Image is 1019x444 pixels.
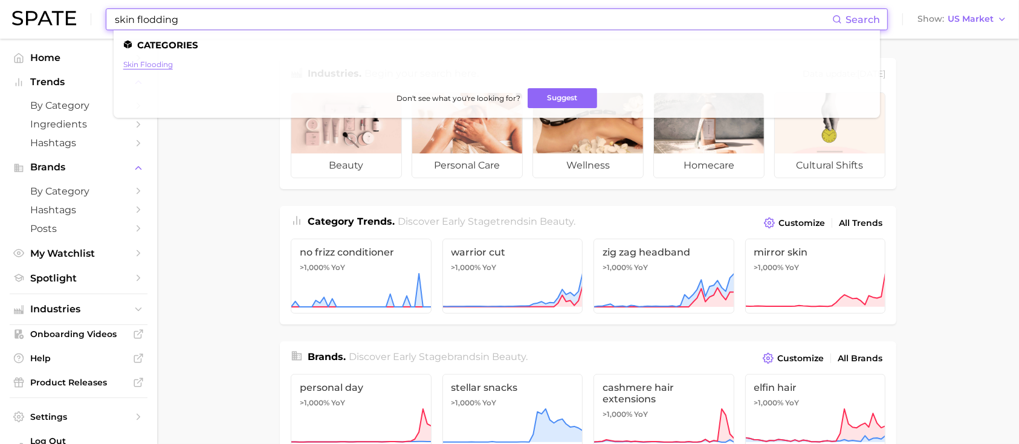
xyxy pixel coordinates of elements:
span: Hashtags [30,204,127,216]
a: Settings [10,408,147,426]
span: Settings [30,411,127,422]
button: Industries [10,300,147,318]
span: warrior cut [451,246,574,258]
span: All Brands [838,353,882,364]
span: cashmere hair extensions [603,382,725,405]
span: personal day [300,382,422,393]
span: personal care [412,153,522,178]
span: US Market [948,16,994,22]
span: >1,000% [300,398,329,407]
span: YoY [331,263,345,272]
button: Customize [761,214,828,231]
span: Search [846,14,880,25]
a: Hashtags [10,201,147,219]
span: YoY [331,398,345,408]
span: Customize [778,218,825,228]
span: Help [30,353,127,364]
a: zig zag headband>1,000% YoY [594,239,734,314]
a: by Category [10,182,147,201]
span: Product Releases [30,377,127,388]
span: elfin hair [754,382,877,393]
a: homecare [653,92,765,178]
span: Home [30,52,127,63]
a: Ingredients [10,115,147,134]
li: Categories [123,40,870,50]
a: beauty [291,92,402,178]
a: Spotlight [10,269,147,288]
span: All Trends [839,218,882,228]
span: Industries [30,304,127,315]
a: My Watchlist [10,244,147,263]
span: YoY [786,263,800,272]
span: beauty [540,216,574,227]
span: by Category [30,100,127,111]
button: Customize [760,350,827,367]
span: Show [917,16,944,22]
a: no frizz conditioner>1,000% YoY [291,239,432,314]
span: Ingredients [30,118,127,130]
a: All Trends [836,215,885,231]
span: Spotlight [30,272,127,284]
a: Product Releases [10,373,147,391]
span: >1,000% [754,263,784,272]
button: ShowUS Market [914,11,1010,27]
img: SPATE [12,11,76,25]
span: Trends [30,77,127,88]
span: My Watchlist [30,248,127,259]
a: by Category [10,96,147,115]
a: wellness [532,92,644,178]
button: Suggest [528,88,597,108]
span: >1,000% [603,410,632,419]
span: YoY [634,410,648,419]
span: YoY [634,263,648,272]
a: Hashtags [10,134,147,152]
button: Brands [10,158,147,176]
a: personal care [412,92,523,178]
input: Search here for a brand, industry, or ingredient [114,9,832,30]
span: Customize [777,353,824,364]
span: wellness [533,153,643,178]
span: Category Trends . [308,216,395,227]
span: Brands . [308,351,346,362]
span: >1,000% [451,263,481,272]
a: cultural shifts [774,92,885,178]
span: by Category [30,185,127,197]
span: YoY [786,398,800,408]
a: Onboarding Videos [10,325,147,343]
a: All Brands [835,350,885,367]
a: warrior cut>1,000% YoY [442,239,583,314]
a: mirror skin>1,000% YoY [745,239,886,314]
span: Onboarding Videos [30,329,127,339]
span: >1,000% [754,398,784,407]
span: homecare [654,153,764,178]
a: Home [10,48,147,67]
span: Discover Early Stage brands in . [349,351,528,362]
span: >1,000% [603,263,632,272]
span: no frizz conditioner [300,246,422,258]
span: YoY [483,263,497,272]
button: Trends [10,73,147,91]
span: zig zag headband [603,246,725,258]
a: Posts [10,219,147,238]
span: Hashtags [30,137,127,149]
span: beauty [493,351,526,362]
span: Posts [30,223,127,234]
span: beauty [291,153,401,178]
a: skin flooding [123,60,173,69]
span: mirror skin [754,246,877,258]
span: >1,000% [451,398,481,407]
span: YoY [483,398,497,408]
span: >1,000% [300,263,329,272]
span: Don't see what you're looking for? [396,94,520,103]
span: cultural shifts [775,153,885,178]
span: Discover Early Stage trends in . [398,216,576,227]
span: stellar snacks [451,382,574,393]
span: Brands [30,162,127,173]
a: Help [10,349,147,367]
